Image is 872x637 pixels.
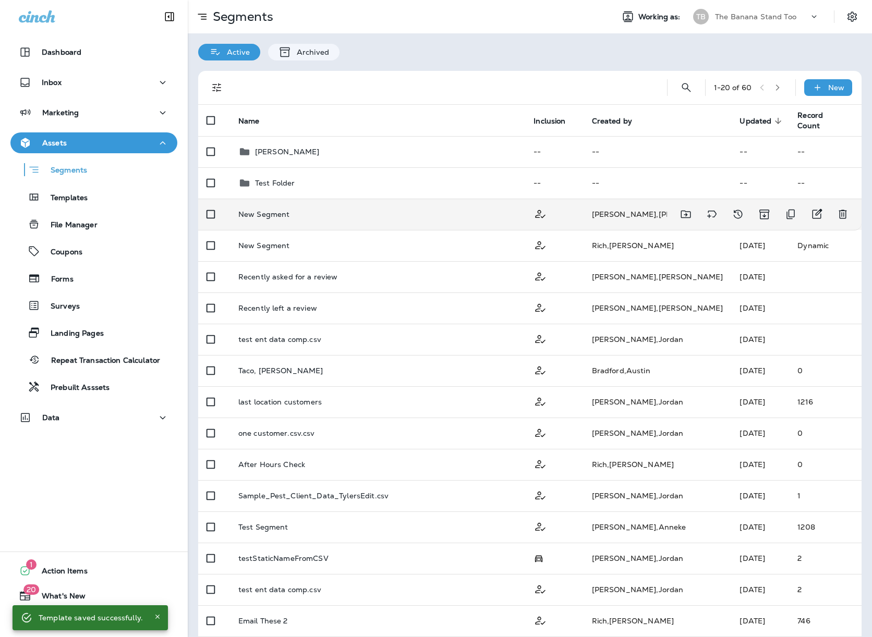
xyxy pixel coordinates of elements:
[41,275,74,285] p: Forms
[40,248,82,258] p: Coupons
[676,77,697,98] button: Search Segments
[534,396,547,406] span: Customer Only
[10,407,177,428] button: Data
[789,574,862,605] td: 2
[789,386,862,418] td: 1216
[584,136,732,167] td: --
[534,240,547,249] span: Customer Only
[731,261,789,292] td: [DATE]
[534,365,547,374] span: Customer Only
[155,6,184,27] button: Collapse Sidebar
[10,72,177,93] button: Inbox
[42,108,79,117] p: Marketing
[731,511,789,543] td: [DATE]
[754,204,775,225] button: Archive
[584,324,732,355] td: [PERSON_NAME] , Jordan
[238,554,329,562] p: testStaticNameFromCSV
[238,523,288,531] p: Test Segment
[41,356,160,366] p: Repeat Transaction Calculator
[731,355,789,386] td: [DATE]
[255,179,295,187] p: Test Folder
[10,295,177,316] button: Surveys
[789,136,862,167] td: --
[238,366,323,375] p: Taco, [PERSON_NAME]
[238,116,273,126] span: Name
[638,13,683,21] span: Working as:
[797,111,823,130] span: Record Count
[10,267,177,289] button: Forms
[42,139,67,147] p: Assets
[10,349,177,371] button: Repeat Transaction Calculator
[534,490,547,499] span: Customer Only
[292,48,329,56] p: Archived
[238,210,290,218] p: New Segment
[675,204,696,225] button: Move to folder
[10,560,177,581] button: 1Action Items
[789,167,862,199] td: --
[222,48,250,56] p: Active
[10,610,177,631] button: Support
[534,459,547,468] span: Customer Only
[40,383,110,393] p: Prebuilt Asssets
[584,511,732,543] td: [PERSON_NAME] , Anneke
[42,78,62,87] p: Inbox
[40,329,104,339] p: Landing Pages
[209,9,273,24] p: Segments
[789,449,862,480] td: 0
[42,413,60,422] p: Data
[10,158,177,181] button: Segments
[592,117,632,126] span: Created by
[584,230,732,261] td: Rich , [PERSON_NAME]
[238,273,338,281] p: Recently asked for a review
[10,213,177,235] button: File Manager
[10,42,177,63] button: Dashboard
[584,574,732,605] td: [PERSON_NAME] , Jordan
[740,117,771,126] span: Updated
[23,584,39,595] span: 20
[592,116,646,126] span: Created by
[731,136,789,167] td: --
[728,204,748,225] button: View Changelog
[584,261,732,292] td: [PERSON_NAME] , [PERSON_NAME]
[789,418,862,449] td: 0
[584,199,732,230] td: [PERSON_NAME] , [PERSON_NAME]
[843,7,862,26] button: Settings
[731,574,789,605] td: [DATE]
[525,167,583,199] td: --
[26,559,37,570] span: 1
[525,136,583,167] td: --
[731,449,789,480] td: [DATE]
[10,102,177,123] button: Marketing
[731,324,789,355] td: [DATE]
[238,460,305,469] p: After Hours Check
[731,605,789,636] td: [DATE]
[584,449,732,480] td: Rich , [PERSON_NAME]
[714,83,752,92] div: 1 - 20 of 60
[534,615,547,624] span: Customer Only
[10,376,177,398] button: Prebuilt Asssets
[42,48,81,56] p: Dashboard
[731,167,789,199] td: --
[238,241,290,250] p: New Segment
[10,240,177,262] button: Coupons
[31,567,88,579] span: Action Items
[534,334,547,343] span: Customer Only
[10,186,177,208] button: Templates
[584,605,732,636] td: Rich , [PERSON_NAME]
[534,584,547,593] span: Customer Only
[832,204,853,225] button: Delete
[806,204,827,225] button: Edit
[740,116,785,126] span: Updated
[40,193,88,203] p: Templates
[534,271,547,280] span: Customer Only
[10,132,177,153] button: Assets
[701,204,722,225] button: Add tags
[238,492,389,500] p: Sample_Pest_Client_Data_TylersEdit.csv
[534,521,547,531] span: Customer Only
[789,480,862,511] td: 1
[584,480,732,511] td: [PERSON_NAME] , Jordan
[731,480,789,511] td: [DATE]
[731,543,789,574] td: [DATE]
[789,543,862,574] td: 2
[731,418,789,449] td: [DATE]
